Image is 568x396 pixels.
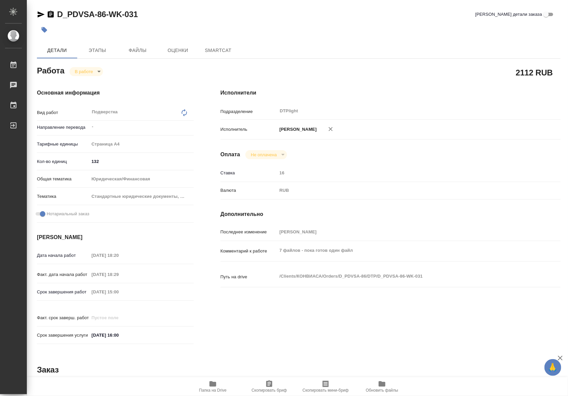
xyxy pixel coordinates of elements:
[89,138,194,150] div: Страница А4
[249,152,279,158] button: Не оплачена
[89,313,148,323] input: Пустое поле
[547,360,559,375] span: 🙏
[323,122,338,136] button: Удалить исполнителя
[221,248,277,254] p: Комментарий к работе
[57,10,138,19] a: D_PDVSA-86-WK-031
[37,271,89,278] p: Факт. дата начала работ
[245,150,287,159] div: В работе
[545,359,561,376] button: 🙏
[37,22,52,37] button: Добавить тэг
[37,158,89,165] p: Кол-во единиц
[89,287,148,297] input: Пустое поле
[37,141,89,148] p: Тарифные единицы
[122,46,154,55] span: Файлы
[221,151,240,159] h4: Оплата
[37,364,59,375] h2: Заказ
[37,10,45,18] button: Скопировать ссылку для ЯМессенджера
[199,388,227,393] span: Папка на Drive
[221,108,277,115] p: Подразделение
[81,46,113,55] span: Этапы
[73,69,95,74] button: В работе
[37,89,194,97] h4: Основная информация
[366,388,398,393] span: Обновить файлы
[37,252,89,259] p: Дата начала работ
[516,67,553,78] h2: 2112 RUB
[277,271,532,282] textarea: /Clients/КОНВИАСА/Orders/D_PDVSA-86/DTP/D_PDVSA-86-WK-031
[47,211,89,217] span: Нотариальный заказ
[37,109,89,116] p: Вид работ
[302,388,348,393] span: Скопировать мини-бриф
[241,377,297,396] button: Скопировать бриф
[221,126,277,133] p: Исполнитель
[221,89,561,97] h4: Исполнители
[277,227,532,237] input: Пустое поле
[277,168,532,178] input: Пустое поле
[37,193,89,200] p: Тематика
[41,46,73,55] span: Детали
[37,332,89,339] p: Срок завершения услуги
[37,124,89,131] p: Направление перевода
[37,176,89,182] p: Общая тематика
[162,46,194,55] span: Оценки
[221,170,277,176] p: Ставка
[89,270,148,279] input: Пустое поле
[221,210,561,218] h4: Дополнительно
[37,315,89,321] p: Факт. срок заверш. работ
[89,330,148,340] input: ✎ Введи что-нибудь
[37,64,64,76] h2: Работа
[37,289,89,295] p: Срок завершения работ
[277,245,532,256] textarea: 7 файлов - пока готов один файл
[277,185,532,196] div: RUB
[69,67,103,76] div: В работе
[47,10,55,18] button: Скопировать ссылку
[89,157,194,166] input: ✎ Введи что-нибудь
[89,191,194,202] div: Стандартные юридические документы, договоры, уставы
[202,46,234,55] span: SmartCat
[89,173,194,185] div: Юридическая/Финансовая
[251,388,287,393] span: Скопировать бриф
[354,377,410,396] button: Обновить файлы
[37,233,194,241] h4: [PERSON_NAME]
[221,274,277,280] p: Путь на drive
[475,11,542,18] span: [PERSON_NAME] детали заказа
[221,187,277,194] p: Валюта
[89,250,148,260] input: Пустое поле
[297,377,354,396] button: Скопировать мини-бриф
[185,377,241,396] button: Папка на Drive
[277,126,317,133] p: [PERSON_NAME]
[221,229,277,235] p: Последнее изменение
